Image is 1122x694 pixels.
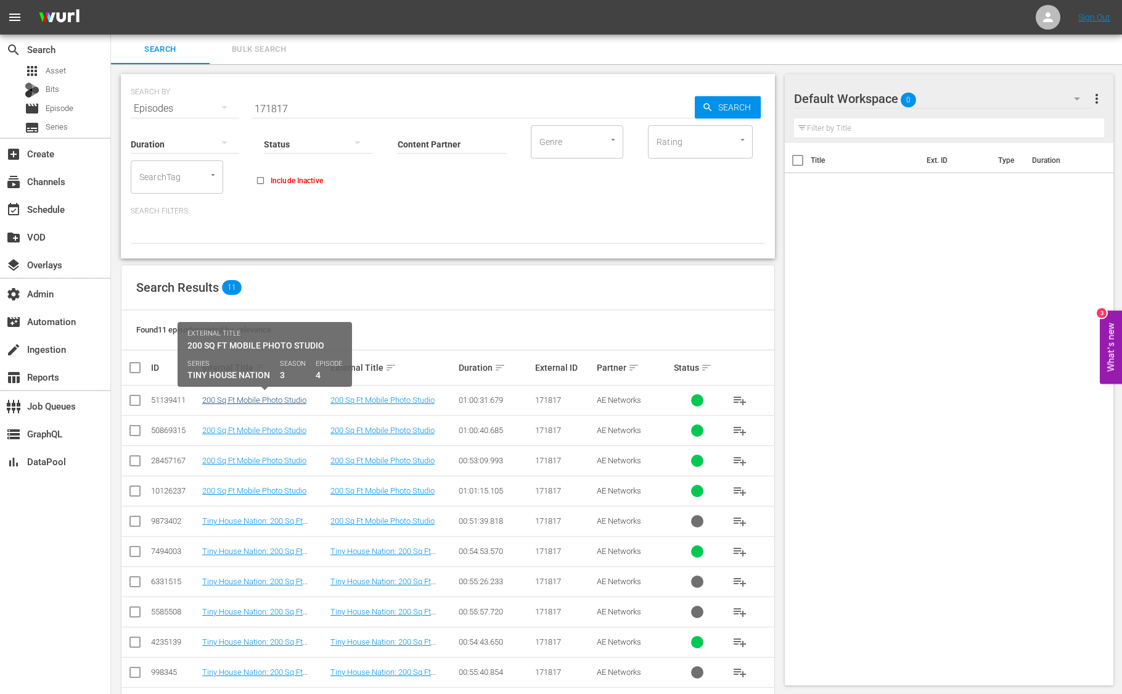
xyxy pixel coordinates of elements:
div: 00:55:57.720 [459,607,532,616]
span: AE Networks [597,667,641,677]
span: 11 [222,280,242,295]
button: playlist_add [725,537,755,566]
span: more_vert [1089,91,1104,106]
div: 7494003 [151,547,199,556]
span: Series [46,121,68,133]
span: 171817 [535,637,561,646]
button: playlist_add [725,627,755,657]
div: Partner [597,360,670,375]
div: Bits [25,83,39,97]
button: playlist_add [725,567,755,597]
button: Open Feedback Widget [1100,310,1122,384]
span: Search [6,43,21,57]
a: Tiny House Nation: 200 Sq Ft Mobile Photo Studio [202,577,308,595]
a: Tiny House Nation: 200 Sq Ft Mobile Photo Studio [202,547,308,565]
a: Tiny House Nation: 200 Sq Ft Mobile Photo Studio [330,637,436,656]
span: Search [118,43,202,57]
div: Status [674,360,721,375]
div: External Title [330,360,455,375]
span: Create [6,147,21,162]
a: Sign Out [1078,12,1110,22]
div: Internal Title [202,360,327,375]
a: 200 Sq Ft Mobile Photo Studio [202,486,306,495]
span: 171817 [535,395,561,405]
div: 51139411 [151,395,199,405]
span: Episode [25,101,39,116]
div: 00:55:26.233 [459,577,532,586]
span: playlist_add [732,484,747,498]
a: Tiny House Nation: 200 Sq Ft Mobile Photo Studio [202,607,308,626]
div: 4235139 [151,637,199,646]
span: AE Networks [597,426,641,435]
a: Tiny House Nation: 200 Sq Ft Mobile Photo Studio [202,667,308,686]
span: Include Inactive [271,175,323,186]
span: sort [701,362,712,373]
button: Open [207,169,219,181]
span: 171817 [535,577,561,586]
th: Type [991,143,1025,178]
th: Duration [1025,143,1099,178]
span: sort [255,362,266,373]
div: 00:51:39.818 [459,516,532,526]
div: 10126237 [151,486,199,495]
a: 200 Sq Ft Mobile Photo Studio [330,456,435,465]
div: External ID [535,363,593,373]
span: playlist_add [732,514,747,529]
span: Found 11 episodes sorted by: relevance [136,325,271,334]
div: 50869315 [151,426,199,435]
span: playlist_add [732,544,747,559]
div: Duration [459,360,532,375]
div: 9873402 [151,516,199,526]
span: GraphQL [6,427,21,442]
span: AE Networks [597,637,641,646]
button: playlist_add [725,386,755,415]
span: AE Networks [597,486,641,495]
button: playlist_add [725,446,755,476]
span: Bulk Search [217,43,301,57]
button: playlist_add [725,476,755,506]
span: playlist_add [732,423,747,438]
span: AE Networks [597,607,641,616]
span: 171817 [535,547,561,556]
span: playlist_add [732,393,747,408]
div: 6331515 [151,577,199,586]
span: AE Networks [597,547,641,556]
div: 28457167 [151,456,199,465]
span: menu [7,10,22,25]
div: 01:01:15.105 [459,486,532,495]
a: Tiny House Nation: 200 Sq Ft Mobile Photo Studio [330,577,436,595]
span: Automation [6,315,21,329]
span: Bits [46,83,59,96]
a: 200 Sq Ft Mobile Photo Studio [330,516,435,526]
div: 998345 [151,667,199,677]
div: 00:55:40.854 [459,667,532,677]
span: Ingestion [6,342,21,357]
a: 200 Sq Ft Mobile Photo Studio [202,426,306,435]
span: 171817 [535,516,561,526]
a: Tiny House Nation: 200 Sq Ft Mobile Photo Studio [330,607,436,626]
span: 171817 [535,607,561,616]
span: Search Results [136,280,219,295]
button: playlist_add [725,597,755,627]
span: AE Networks [597,456,641,465]
button: Open [737,134,748,146]
span: VOD [6,230,21,245]
div: 00:54:43.650 [459,637,532,646]
span: sort [494,362,506,373]
span: AE Networks [597,395,641,405]
div: Default Workspace [794,81,1092,116]
button: Open [607,134,619,146]
span: Reports [6,370,21,385]
a: Tiny House Nation: 200 Sq Ft Mobile Photo Studio [330,547,436,565]
span: playlist_add [732,665,747,680]
span: sort [385,362,396,373]
span: 171817 [535,456,561,465]
a: Tiny House Nation: 200 Sq Ft Mobile Photo Studio [202,637,308,656]
div: ID [151,363,199,373]
a: 200 Sq Ft Mobile Photo Studio [330,486,435,495]
span: playlist_add [732,574,747,589]
img: ans4CAIJ8jUAAAAAAAAAAAAAAAAAAAAAAAAgQb4GAAAAAAAAAAAAAAAAAAAAAAAAJMjXAAAAAAAAAAAAAAAAAAAAAAAAgAT5G... [30,3,89,32]
th: Ext. ID [919,143,991,178]
span: playlist_add [732,453,747,468]
button: playlist_add [725,658,755,687]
